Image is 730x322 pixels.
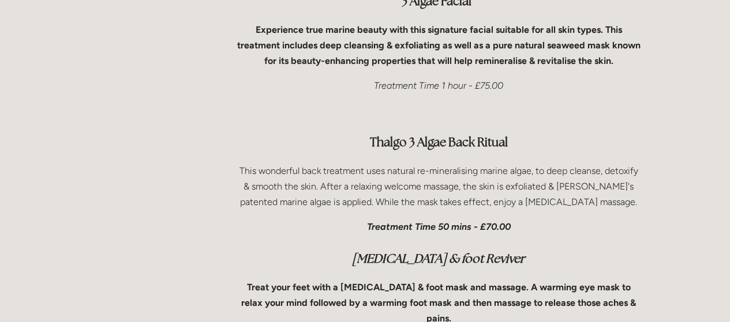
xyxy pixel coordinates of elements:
strong: Thalgo 3 Algae Back Ritual [370,134,508,150]
em: [MEDICAL_DATA] & foot Reviver [352,251,525,266]
p: This wonderful back treatment uses natural re-mineralising marine algae, to deep cleanse, detoxif... [237,163,641,210]
em: Treatment Time 50 mins - £70.00 [367,221,511,232]
em: Treatment Time 1 hour - £75.00 [374,80,503,91]
strong: Experience true marine beauty with this signature facial suitable for all skin types. This treatm... [237,24,643,66]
